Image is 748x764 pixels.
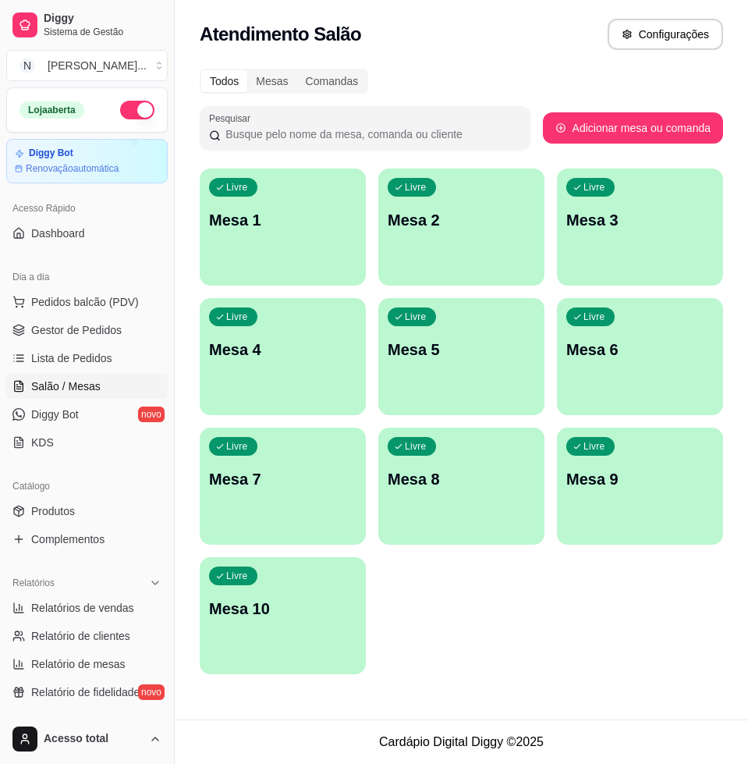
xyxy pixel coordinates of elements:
p: Livre [405,440,427,453]
span: Relatório de clientes [31,628,130,644]
span: Acesso total [44,732,143,746]
input: Pesquisar [221,126,520,142]
div: Acesso Rápido [6,196,168,221]
span: Relatório de mesas [31,656,126,672]
a: Relatório de clientes [6,624,168,649]
div: Dia a dia [6,265,168,290]
p: Mesa 7 [209,468,356,490]
button: LivreMesa 8 [378,428,544,545]
a: Diggy Botnovo [6,402,168,427]
span: Gestor de Pedidos [31,322,122,338]
span: Diggy [44,12,161,26]
p: Mesa 6 [566,339,714,361]
span: Complementos [31,531,105,547]
p: Mesa 4 [209,339,356,361]
a: Complementos [6,527,168,552]
p: Mesa 1 [209,209,356,231]
a: Diggy BotRenovaçãoautomática [6,139,168,183]
div: Loja aberta [19,101,84,119]
button: LivreMesa 6 [557,298,723,415]
p: Livre [583,311,605,323]
div: Comandas [297,70,367,92]
a: Relatório de mesas [6,652,168,677]
button: LivreMesa 4 [200,298,366,415]
button: Select a team [6,50,168,81]
p: Mesa 10 [209,598,356,620]
p: Livre [405,311,427,323]
p: Livre [583,440,605,453]
a: Relatório de fidelidadenovo [6,680,168,705]
p: Livre [405,181,427,194]
label: Pesquisar [209,112,256,125]
p: Livre [226,570,248,582]
h2: Atendimento Salão [200,22,361,47]
span: KDS [31,435,54,450]
p: Mesa 5 [388,339,535,361]
a: Relatórios de vendas [6,595,168,620]
a: Lista de Pedidos [6,346,168,371]
button: LivreMesa 5 [378,298,544,415]
p: Mesa 3 [566,209,714,231]
div: [PERSON_NAME] ... [48,58,147,73]
button: Alterar Status [120,101,154,119]
a: KDS [6,430,168,455]
span: Lista de Pedidos [31,350,112,366]
span: Relatório de fidelidade [31,684,140,700]
button: LivreMesa 2 [378,169,544,286]
span: Produtos [31,503,75,519]
p: Mesa 2 [388,209,535,231]
p: Mesa 8 [388,468,535,490]
div: Todos [201,70,247,92]
button: Configurações [608,19,723,50]
span: Relatórios de vendas [31,600,134,616]
span: Pedidos balcão (PDV) [31,294,139,310]
p: Mesa 9 [566,468,714,490]
span: Relatórios [12,577,55,589]
p: Livre [226,440,248,453]
span: N [19,58,35,73]
button: LivreMesa 10 [200,557,366,674]
footer: Cardápio Digital Diggy © 2025 [175,720,748,764]
a: DiggySistema de Gestão [6,6,168,44]
button: Pedidos balcão (PDV) [6,290,168,314]
a: Gestor de Pedidos [6,318,168,343]
button: LivreMesa 9 [557,428,723,545]
button: Acesso total [6,720,168,758]
span: Dashboard [31,226,85,241]
button: LivreMesa 7 [200,428,366,545]
a: Produtos [6,499,168,524]
article: Renovação automática [26,162,119,175]
span: Sistema de Gestão [44,26,161,38]
p: Livre [226,311,248,323]
button: LivreMesa 1 [200,169,366,286]
p: Livre [583,181,605,194]
span: Diggy Bot [31,407,79,422]
a: Dashboard [6,221,168,246]
span: Salão / Mesas [31,378,101,394]
article: Diggy Bot [29,147,73,159]
button: Adicionar mesa ou comanda [543,112,723,144]
div: Mesas [247,70,296,92]
button: LivreMesa 3 [557,169,723,286]
a: Salão / Mesas [6,374,168,399]
p: Livre [226,181,248,194]
div: Catálogo [6,474,168,499]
